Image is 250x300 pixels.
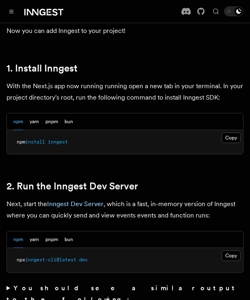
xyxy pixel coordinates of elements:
[6,180,138,192] a: 2. Run the Inngest Dev Server
[65,231,73,248] button: bun
[6,80,244,103] p: With the Next.js app now running running open a new tab in your terminal. In your project directo...
[17,257,25,263] span: npx
[222,133,241,143] button: Copy
[65,113,73,130] button: bun
[48,139,68,145] span: inngest
[13,113,23,130] button: npm
[6,198,244,221] p: Next, start the , which is a fast, in-memory version of Inngest where you can quickly send and vi...
[79,257,88,263] span: dev
[17,139,25,145] span: npm
[30,113,39,130] button: yarn
[13,231,23,248] button: npm
[45,113,58,130] button: pnpm
[6,7,16,16] button: Toggle navigation
[25,139,45,145] span: install
[6,63,78,74] a: 1. Install Inngest
[224,7,244,16] button: Toggle dark mode
[45,231,58,248] button: pnpm
[47,200,103,208] a: Inngest Dev Server
[30,231,39,248] button: yarn
[211,7,221,16] button: Find something...
[6,25,244,37] p: Now you can add Inngest to your project!
[25,257,76,263] span: inngest-cli@latest
[222,250,241,261] button: Copy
